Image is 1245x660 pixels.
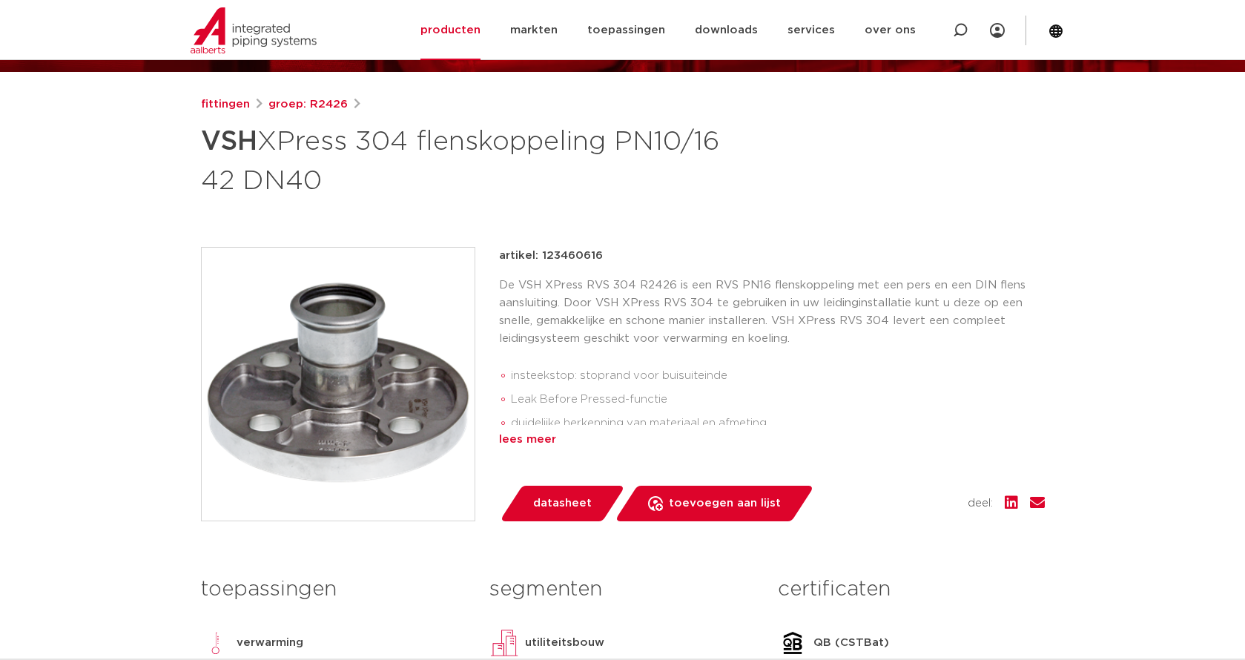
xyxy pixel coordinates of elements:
[237,634,303,652] p: verwarming
[201,128,257,155] strong: VSH
[499,431,1045,449] div: lees meer
[669,492,781,515] span: toevoegen aan lijst
[201,628,231,658] img: verwarming
[499,486,625,521] a: datasheet
[201,96,250,113] a: fittingen
[778,628,808,658] img: QB (CSTBat)
[778,575,1044,604] h3: certificaten
[511,388,1045,412] li: Leak Before Pressed-functie
[268,96,348,113] a: groep: R2426
[201,119,758,199] h1: XPress 304 flenskoppeling PN10/16 42 DN40
[202,248,475,521] img: Product Image for VSH XPress 304 flenskoppeling PN10/16 42 DN40
[511,412,1045,435] li: duidelijke herkenning van materiaal en afmeting
[489,575,756,604] h3: segmenten
[525,634,604,652] p: utiliteitsbouw
[813,634,889,652] p: QB (CSTBat)
[511,364,1045,388] li: insteekstop: stoprand voor buisuiteinde
[499,247,603,265] p: artikel: 123460616
[499,277,1045,348] p: De VSH XPress RVS 304 R2426 is een RVS PN16 flenskoppeling met een pers en een DIN flens aansluit...
[201,575,467,604] h3: toepassingen
[533,492,592,515] span: datasheet
[489,628,519,658] img: utiliteitsbouw
[968,495,993,512] span: deel:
